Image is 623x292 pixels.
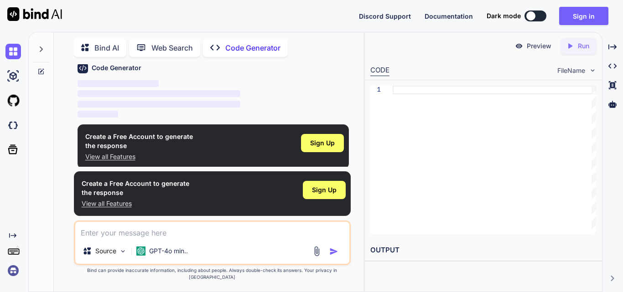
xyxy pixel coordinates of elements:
img: chat [5,44,21,59]
span: Sign Up [310,138,335,148]
span: ‌ [78,101,240,108]
h1: Create a Free Account to generate the response [82,179,189,197]
img: signin [5,263,21,278]
span: ‌ [78,111,118,118]
h6: Code Generator [92,63,141,72]
h2: OUTPUT [365,240,602,261]
img: darkCloudIdeIcon [5,118,21,133]
button: Discord Support [359,11,411,21]
p: Bind can provide inaccurate information, including about people. Always double-check its answers.... [74,267,351,281]
span: Dark mode [487,11,521,20]
img: ai-studio [5,68,21,84]
img: preview [515,42,523,50]
p: View all Features [82,199,189,208]
button: Sign in [559,7,608,25]
span: Documentation [425,12,473,20]
img: attachment [311,246,322,256]
p: Source [95,246,116,256]
h1: Create a Free Account to generate the response [85,132,193,150]
img: icon [329,247,338,256]
p: Preview [527,41,551,51]
span: ‌ [78,90,240,97]
div: 1 [370,86,381,94]
span: Discord Support [359,12,411,20]
span: FileName [557,66,585,75]
p: Web Search [151,42,193,53]
img: GPT-4o mini [136,246,145,256]
span: Sign Up [312,185,337,195]
p: View all Features [85,152,193,161]
button: Documentation [425,11,473,21]
div: CODE [370,65,389,76]
p: Run [578,41,589,51]
img: githubLight [5,93,21,108]
img: Bind AI [7,7,62,21]
img: chevron down [589,67,597,74]
p: GPT-4o min.. [149,246,188,256]
p: Bind AI [94,42,119,53]
p: Code Generator [225,42,280,53]
img: Pick Models [119,247,127,255]
span: ‌ [78,80,159,87]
